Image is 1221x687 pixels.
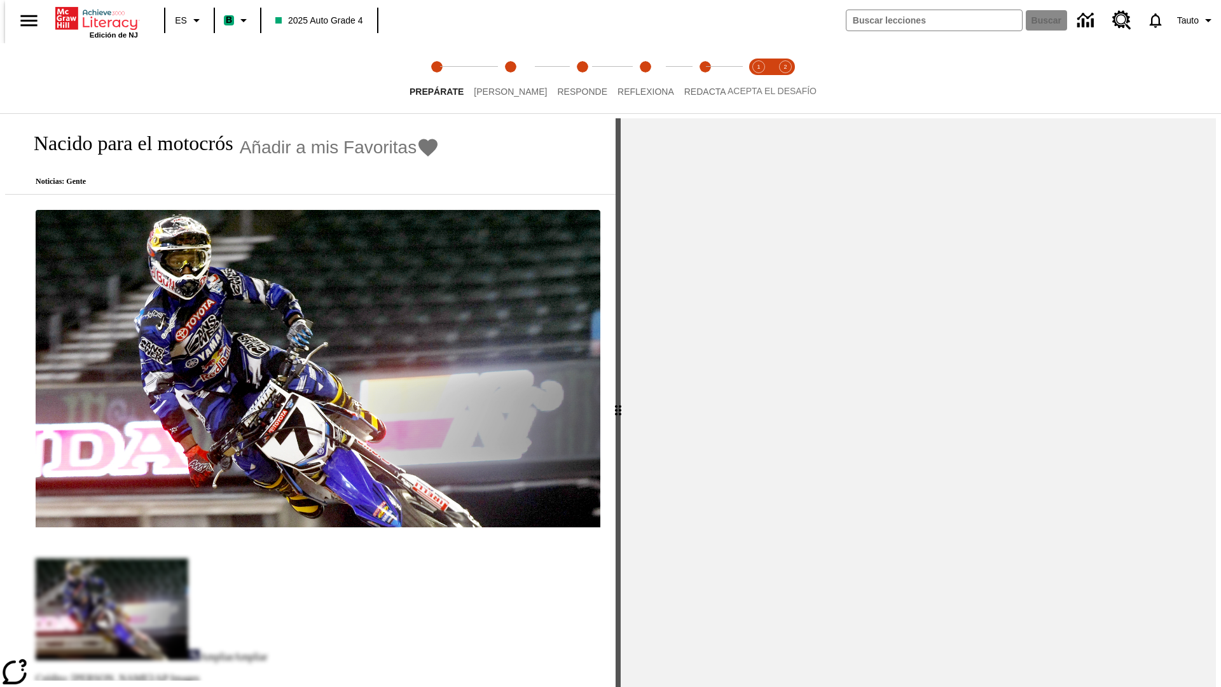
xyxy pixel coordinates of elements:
[240,137,417,158] span: Añadir a mis Favoritas
[275,14,363,27] span: 2025 Auto Grade 4
[617,87,674,97] span: Reflexiona
[10,2,48,39] button: Abrir el menú lateral
[607,43,684,113] button: Reflexiona step 4 of 5
[36,210,600,528] img: El corredor de motocrós James Stewart vuela por los aires en su motocicleta de montaña
[674,43,736,113] button: Redacta step 5 of 5
[399,43,474,113] button: Prepárate step 1 of 5
[1105,3,1139,38] a: Centro de recursos, Se abrirá en una pestaña nueva.
[410,87,464,97] span: Prepárate
[175,14,187,27] span: ES
[783,64,787,70] text: 2
[219,9,256,32] button: Boost El color de la clase es verde menta. Cambiar el color de la clase.
[728,86,817,96] span: ACEPTA EL DESAFÍO
[684,87,726,97] span: Redacta
[767,43,804,113] button: Acepta el desafío contesta step 2 of 2
[846,10,1022,31] input: Buscar campo
[464,43,557,113] button: Lee step 2 of 5
[1139,4,1172,37] a: Notificaciones
[474,87,547,97] span: [PERSON_NAME]
[20,132,233,155] h1: Nacido para el motocrós
[240,136,440,158] button: Añadir a mis Favoritas - Nacido para el motocrós
[20,177,439,186] p: Noticias: Gente
[226,12,232,28] span: B
[1177,14,1199,27] span: Tauto
[5,118,616,681] div: reading
[740,43,777,113] button: Acepta el desafío lee step 1 of 2
[1172,9,1221,32] button: Perfil/Configuración
[1070,3,1105,38] a: Centro de información
[169,9,210,32] button: Lenguaje: ES, Selecciona un idioma
[557,87,607,97] span: Responde
[547,43,617,113] button: Responde step 3 of 5
[757,64,760,70] text: 1
[616,118,621,687] div: Pulsa la tecla de intro o la barra espaciadora y luego presiona las flechas de derecha e izquierd...
[621,118,1216,687] div: activity
[90,31,138,39] span: Edición de NJ
[55,4,138,39] div: Portada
